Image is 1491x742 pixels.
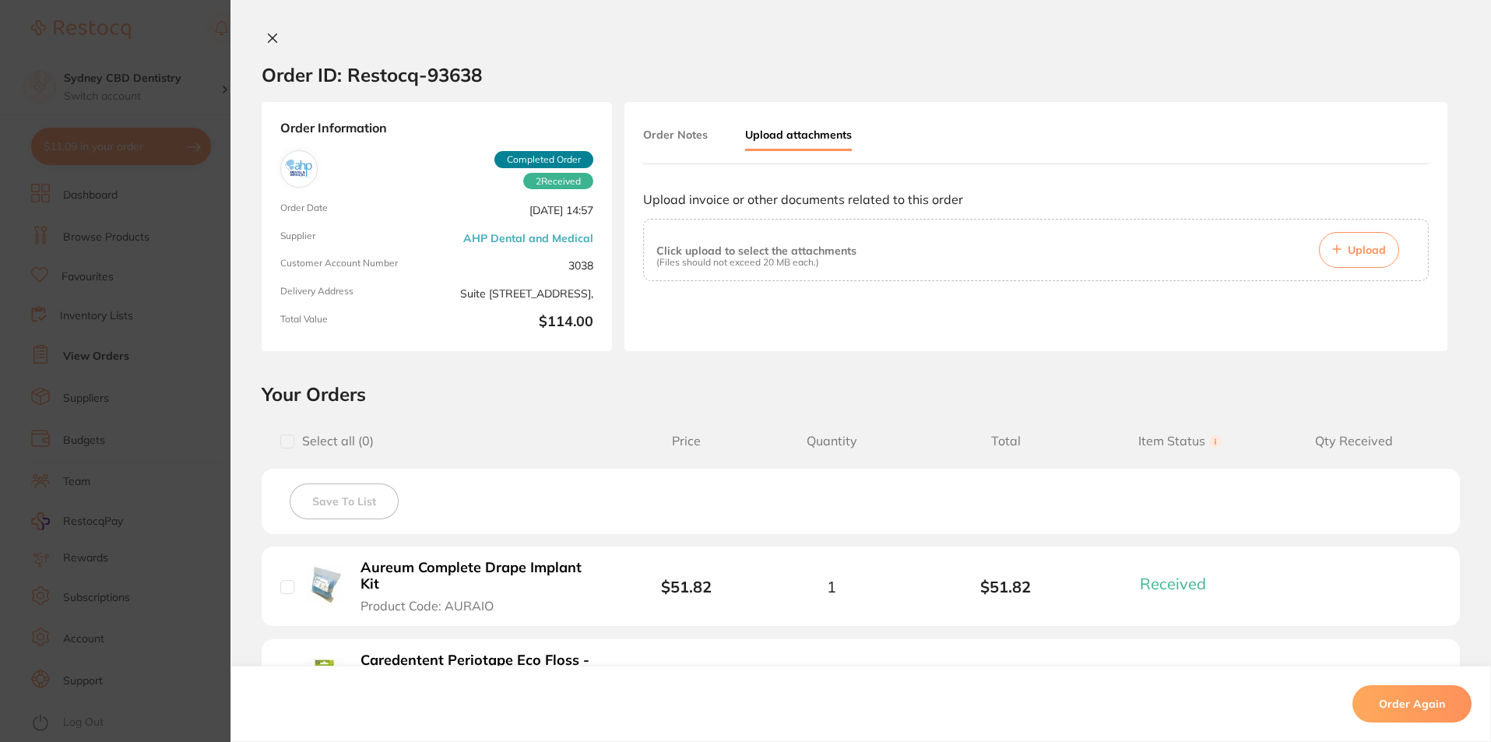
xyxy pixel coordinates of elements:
b: $51.82 [919,578,1093,596]
span: Select all ( 0 ) [294,434,374,448]
button: Received [1135,574,1225,593]
button: Upload [1319,232,1399,268]
span: Total Value [280,314,431,332]
span: Order Date [280,202,431,218]
button: Aureum Complete Drape Implant Kit Product Code: AURAIO [356,559,606,614]
img: Aureum Complete Drape Implant Kit [306,566,344,604]
span: Quantity [744,434,919,448]
span: Price [628,434,744,448]
button: Order Again [1352,685,1472,723]
span: 3038 [443,258,593,273]
span: Suite [STREET_ADDRESS], [443,286,593,301]
button: Caredentent Periotape Eco Floss - 50m Product Code: CDPT50 [356,652,606,706]
span: 1 [827,578,836,596]
span: Completed Order [494,151,593,168]
span: Item Status [1093,434,1268,448]
span: Product Code: AURAIO [360,599,494,613]
button: Order Notes [643,121,708,149]
span: Upload [1348,243,1386,257]
span: Received [1140,574,1206,593]
img: AHP Dental and Medical [284,154,314,184]
span: Received [523,173,593,190]
b: Caredentent Periotape Eco Floss - 50m [360,652,601,684]
span: Delivery Address [280,286,431,301]
h2: Your Orders [262,382,1460,406]
span: [DATE] 14:57 [443,202,593,218]
button: Save To List [290,484,399,519]
p: Upload invoice or other documents related to this order [643,192,1429,206]
b: $114.00 [443,314,593,332]
strong: Order Information [280,121,593,138]
img: Caredentent Periotape Eco Floss - 50m [306,658,344,696]
span: Customer Account Number [280,258,431,273]
b: Aureum Complete Drape Implant Kit [360,560,601,592]
p: (Files should not exceed 20 MB each.) [656,257,856,268]
p: Click upload to select the attachments [656,244,856,257]
b: $51.82 [661,577,712,596]
h2: Order ID: Restocq- 93638 [262,63,482,86]
a: AHP Dental and Medical [463,232,593,244]
span: Qty Received [1267,434,1441,448]
span: Supplier [280,230,431,246]
span: Total [919,434,1093,448]
button: Upload attachments [745,121,852,151]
